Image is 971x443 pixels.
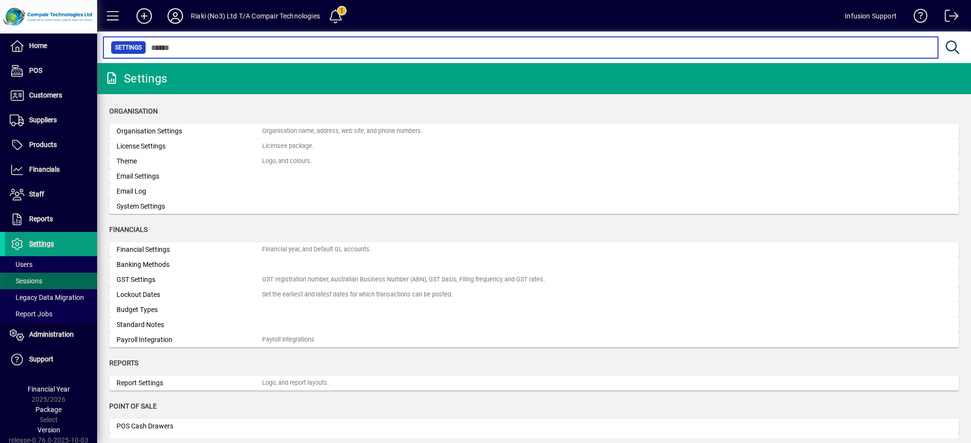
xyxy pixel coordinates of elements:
[109,107,158,115] span: Organisation
[109,199,959,214] a: System Settings
[117,260,262,270] div: Banking Methods
[262,142,314,151] div: Licensee package.
[10,310,52,318] span: Report Jobs
[109,332,959,347] a: Payroll IntegrationPayroll Integrations
[5,59,97,83] a: POS
[129,7,160,25] button: Add
[262,335,315,345] div: Payroll Integrations
[29,141,57,148] span: Products
[29,66,42,74] span: POS
[109,376,959,391] a: Report SettingsLogo, and report layouts.
[117,186,262,197] div: Email Log
[5,83,97,108] a: Customers
[117,290,262,300] div: Lockout Dates
[10,294,84,301] span: Legacy Data Migration
[109,419,959,434] a: POS Cash Drawers
[5,273,97,289] a: Sessions
[29,42,47,49] span: Home
[5,133,97,157] a: Products
[109,287,959,302] a: Lockout DatesSet the earliest and latest dates for which transactions can be posted.
[117,378,262,388] div: Report Settings
[938,2,959,33] a: Logout
[35,406,62,413] span: Package
[29,240,54,247] span: Settings
[5,289,97,306] a: Legacy Data Migration
[109,184,959,199] a: Email Log
[117,275,262,285] div: GST Settings
[5,256,97,273] a: Users
[117,421,262,431] div: POS Cash Drawers
[117,126,262,136] div: Organisation Settings
[104,71,167,86] div: Settings
[109,302,959,317] a: Budget Types
[29,91,62,99] span: Customers
[117,156,262,166] div: Theme
[262,275,545,284] div: GST registration number, Australian Business Number (ABN), GST basis, Filing frequency, and GST r...
[109,317,959,332] a: Standard Notes
[5,108,97,132] a: Suppliers
[109,402,157,410] span: Point of Sale
[109,169,959,184] a: Email Settings
[5,34,97,58] a: Home
[109,359,138,367] span: Reports
[109,139,959,154] a: License SettingsLicensee package.
[109,272,959,287] a: GST SettingsGST registration number, Australian Business Number (ABN), GST basis, Filing frequenc...
[117,245,262,255] div: Financial Settings
[262,290,452,299] div: Set the earliest and latest dates for which transactions can be posted.
[37,426,60,434] span: Version
[28,385,70,393] span: Financial Year
[29,330,74,338] span: Administration
[29,215,53,223] span: Reports
[262,157,312,166] div: Logo, and colours.
[117,305,262,315] div: Budget Types
[117,320,262,330] div: Standard Notes
[5,182,97,207] a: Staff
[845,8,897,24] div: Infusion Support
[5,347,97,372] a: Support
[160,7,191,25] button: Profile
[5,207,97,231] a: Reports
[109,154,959,169] a: ThemeLogo, and colours.
[906,2,928,33] a: Knowledge Base
[29,116,57,124] span: Suppliers
[262,378,329,388] div: Logo, and report layouts.
[109,226,148,233] span: Financials
[109,257,959,272] a: Banking Methods
[115,43,142,52] span: Settings
[29,165,60,173] span: Financials
[29,190,44,198] span: Staff
[117,335,262,345] div: Payroll Integration
[117,171,262,181] div: Email Settings
[191,8,320,24] div: Riaki (No3) Ltd T/A Compair Technologies
[109,124,959,139] a: Organisation SettingsOrganisation name, address, web site, and phone numbers.
[5,306,97,322] a: Report Jobs
[29,355,53,363] span: Support
[10,277,42,285] span: Sessions
[262,127,422,136] div: Organisation name, address, web site, and phone numbers.
[5,158,97,182] a: Financials
[5,323,97,347] a: Administration
[117,141,262,151] div: License Settings
[117,201,262,212] div: System Settings
[262,245,371,254] div: Financial year, and Default GL accounts.
[109,242,959,257] a: Financial SettingsFinancial year, and Default GL accounts.
[10,261,33,268] span: Users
